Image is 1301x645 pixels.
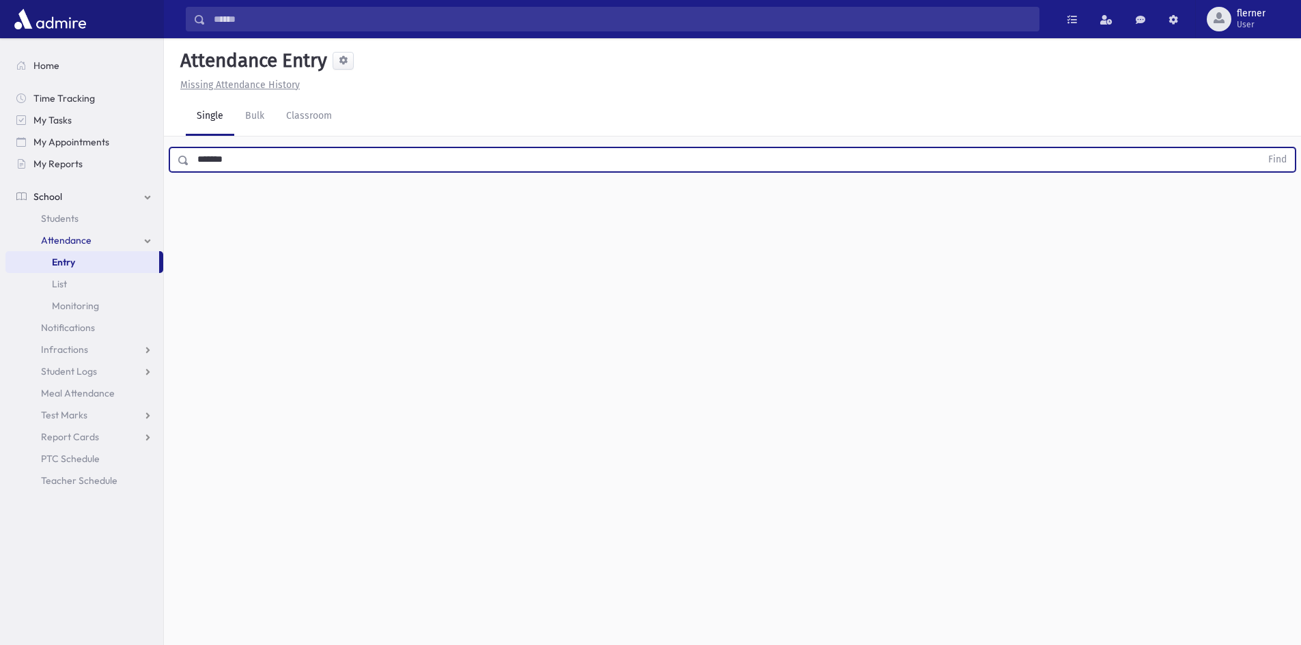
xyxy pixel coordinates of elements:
button: Find [1260,148,1295,171]
span: Report Cards [41,431,99,443]
a: Teacher Schedule [5,470,163,491]
span: Notifications [41,321,95,334]
span: Attendance [41,234,92,246]
input: Search [206,7,1039,31]
span: Teacher Schedule [41,474,117,487]
span: Time Tracking [33,92,95,104]
a: Notifications [5,317,163,339]
span: My Reports [33,158,83,170]
span: Student Logs [41,365,97,377]
a: Entry [5,251,159,273]
a: Monitoring [5,295,163,317]
a: Attendance [5,229,163,251]
a: Time Tracking [5,87,163,109]
span: My Tasks [33,114,72,126]
a: Report Cards [5,426,163,448]
span: User [1237,19,1265,30]
a: Home [5,55,163,76]
span: School [33,190,62,203]
span: Home [33,59,59,72]
u: Missing Attendance History [180,79,300,91]
a: Students [5,207,163,229]
span: Entry [52,256,75,268]
a: Single [186,98,234,136]
h5: Attendance Entry [175,49,327,72]
a: My Appointments [5,131,163,153]
a: My Tasks [5,109,163,131]
a: Infractions [5,339,163,360]
span: My Appointments [33,136,109,148]
span: Students [41,212,79,225]
a: Test Marks [5,404,163,426]
a: PTC Schedule [5,448,163,470]
span: Meal Attendance [41,387,115,399]
a: School [5,186,163,207]
span: flerner [1237,8,1265,19]
a: Bulk [234,98,275,136]
a: Missing Attendance History [175,79,300,91]
span: Monitoring [52,300,99,312]
img: AdmirePro [11,5,89,33]
span: List [52,278,67,290]
span: PTC Schedule [41,453,100,465]
a: Meal Attendance [5,382,163,404]
a: My Reports [5,153,163,175]
a: Student Logs [5,360,163,382]
span: Test Marks [41,409,87,421]
a: List [5,273,163,295]
a: Classroom [275,98,343,136]
span: Infractions [41,343,88,356]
